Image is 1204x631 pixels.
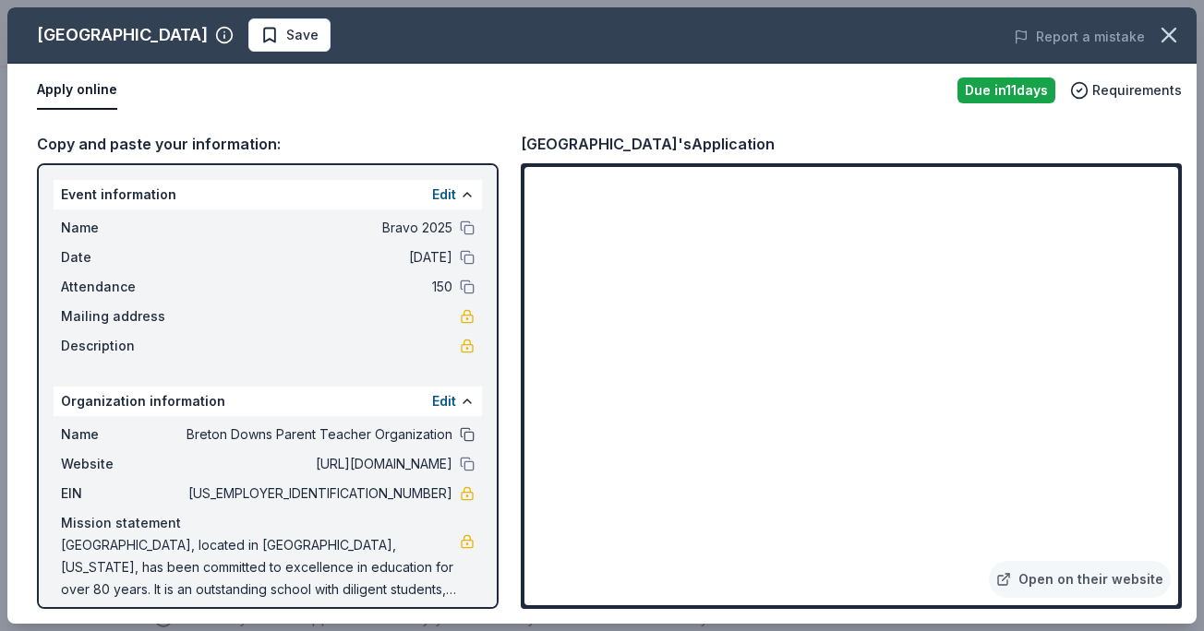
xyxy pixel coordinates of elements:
span: [US_EMPLOYER_IDENTIFICATION_NUMBER] [185,482,452,505]
span: 150 [185,276,452,298]
button: Apply online [37,71,117,110]
span: Website [61,453,185,475]
button: Edit [432,184,456,206]
span: Mailing address [61,305,185,327]
div: Due in 11 days [957,77,1055,103]
span: Breton Downs Parent Teacher Organization [185,423,452,446]
span: Attendance [61,276,185,298]
span: Requirements [1092,79,1182,101]
span: Date [61,246,185,268]
div: Copy and paste your information: [37,132,499,156]
span: Bravo 2025 [185,217,452,239]
span: Description [61,335,185,357]
span: [URL][DOMAIN_NAME] [185,453,452,475]
button: Edit [432,390,456,412]
button: Save [248,18,331,52]
div: Event information [54,180,482,209]
button: Requirements [1070,79,1182,101]
span: Name [61,217,185,239]
span: EIN [61,482,185,505]
span: [DATE] [185,246,452,268]
span: [GEOGRAPHIC_DATA], located in [GEOGRAPHIC_DATA], [US_STATE], has been committed to excellence in ... [61,534,460,601]
span: Save [286,24,319,46]
div: Organization information [54,387,482,416]
button: Report a mistake [1014,26,1145,48]
a: Open on their website [989,561,1171,598]
div: [GEOGRAPHIC_DATA]'s Application [521,132,775,156]
div: [GEOGRAPHIC_DATA] [37,20,208,50]
span: Name [61,423,185,446]
div: Mission statement [61,512,475,534]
